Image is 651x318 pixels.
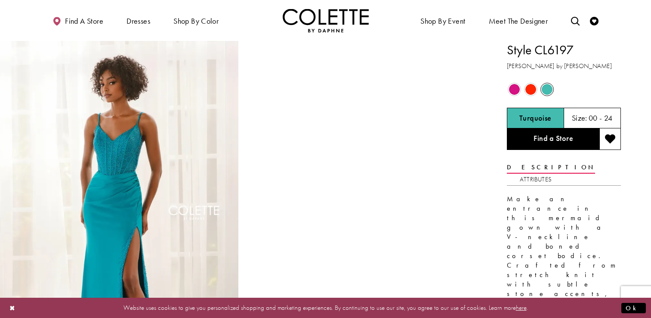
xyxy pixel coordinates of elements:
[520,173,552,186] a: Attributes
[418,9,467,32] span: Shop By Event
[589,114,613,122] h5: 00 - 24
[507,128,599,150] a: Find a Store
[572,113,587,123] span: Size:
[5,300,20,315] button: Close Dialog
[173,17,219,25] span: Shop by color
[621,302,646,313] button: Submit Dialog
[124,9,152,32] span: Dresses
[523,82,538,97] div: Scarlet
[65,17,103,25] span: Find a store
[487,9,550,32] a: Meet the designer
[519,114,552,122] h5: Chosen color
[126,17,150,25] span: Dresses
[171,9,221,32] span: Shop by color
[283,9,369,32] a: Visit Home Page
[516,303,527,312] a: here
[540,82,555,97] div: Turquoise
[569,9,582,32] a: Toggle search
[507,41,621,59] h1: Style CL6197
[599,128,621,150] button: Add to wishlist
[507,161,595,174] a: Description
[489,17,548,25] span: Meet the designer
[507,82,522,97] div: Fuchsia
[420,17,465,25] span: Shop By Event
[283,9,369,32] img: Colette by Daphne
[243,41,481,160] video: Style CL6197 Colette by Daphne #1 autoplay loop mute video
[62,302,589,314] p: Website uses cookies to give you personalized shopping and marketing experiences. By continuing t...
[507,81,621,98] div: Product color controls state depends on size chosen
[50,9,105,32] a: Find a store
[507,61,621,71] h3: [PERSON_NAME] by [PERSON_NAME]
[588,9,601,32] a: Check Wishlist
